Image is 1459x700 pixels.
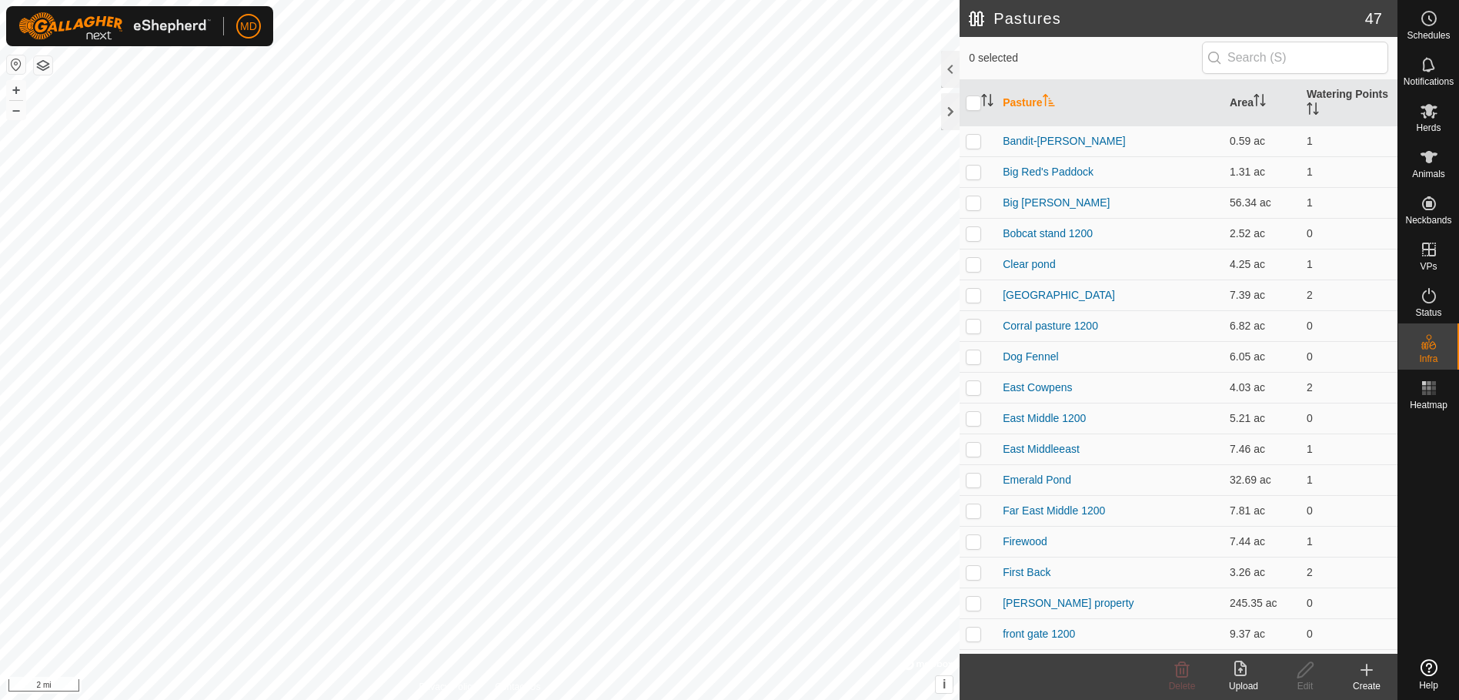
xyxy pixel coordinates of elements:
[1419,681,1438,690] span: Help
[1224,341,1300,372] td: 6.05 ac
[18,12,211,40] img: Gallagher Logo
[1224,557,1300,588] td: 3.26 ac
[1407,31,1450,40] span: Schedules
[969,9,1365,28] h2: Pastures
[1300,557,1397,588] td: 2
[1003,443,1080,455] a: East Middleeast
[1300,526,1397,557] td: 1
[1307,105,1319,117] p-sorticon: Activate to sort
[1300,649,1397,680] td: 0
[1300,403,1397,434] td: 0
[1224,649,1300,680] td: 6.25 ac
[981,96,993,109] p-sorticon: Activate to sort
[1365,7,1382,30] span: 47
[1300,156,1397,187] td: 1
[1300,126,1397,156] td: 1
[1415,308,1441,317] span: Status
[1300,310,1397,341] td: 0
[1300,495,1397,526] td: 0
[1416,123,1441,132] span: Herds
[1213,679,1274,693] div: Upload
[1336,679,1397,693] div: Create
[7,101,25,119] button: –
[419,680,477,694] a: Privacy Policy
[1003,320,1098,332] a: Corral pasture 1200
[1003,628,1075,640] a: front gate 1200
[1003,227,1093,239] a: Bobcat stand 1200
[495,680,540,694] a: Contact Us
[240,18,257,35] span: MD
[1419,354,1437,363] span: Infra
[1300,280,1397,310] td: 2
[1003,597,1133,609] a: [PERSON_NAME] property
[1224,310,1300,341] td: 6.82 ac
[1410,400,1447,410] span: Heatmap
[1224,280,1300,310] td: 7.39 ac
[1300,218,1397,249] td: 0
[1224,126,1300,156] td: 0.59 ac
[1300,372,1397,403] td: 2
[1003,535,1047,548] a: Firewood
[1003,474,1071,486] a: Emerald Pond
[997,80,1224,126] th: Pasture
[1003,258,1056,270] a: Clear pond
[1300,618,1397,649] td: 0
[1300,187,1397,218] td: 1
[1003,566,1050,578] a: First Back
[1003,381,1072,394] a: East Cowpens
[1274,679,1336,693] div: Edit
[1300,341,1397,372] td: 0
[1300,80,1397,126] th: Watering Points
[969,50,1202,66] span: 0 selected
[1224,372,1300,403] td: 4.03 ac
[1003,196,1110,209] a: Big [PERSON_NAME]
[1398,653,1459,696] a: Help
[1003,289,1115,301] a: [GEOGRAPHIC_DATA]
[1224,156,1300,187] td: 1.31 ac
[1300,249,1397,280] td: 1
[1405,216,1451,225] span: Neckbands
[1003,504,1105,517] a: Far East Middle 1200
[1169,681,1196,692] span: Delete
[1224,618,1300,649] td: 9.37 ac
[1412,169,1445,179] span: Animals
[1202,42,1388,74] input: Search (S)
[1224,80,1300,126] th: Area
[943,678,946,691] span: i
[34,56,52,75] button: Map Layers
[1224,403,1300,434] td: 5.21 ac
[1300,464,1397,495] td: 1
[1224,434,1300,464] td: 7.46 ac
[1420,262,1437,271] span: VPs
[1300,434,1397,464] td: 1
[1224,495,1300,526] td: 7.81 ac
[1043,96,1055,109] p-sorticon: Activate to sort
[936,676,953,693] button: i
[1300,588,1397,618] td: 0
[1254,96,1266,109] p-sorticon: Activate to sort
[1003,135,1126,147] a: Bandit-[PERSON_NAME]
[7,81,25,99] button: +
[1224,218,1300,249] td: 2.52 ac
[1224,526,1300,557] td: 7.44 ac
[1224,464,1300,495] td: 32.69 ac
[1003,166,1093,178] a: Big Red's Paddock
[1404,77,1454,86] span: Notifications
[1003,350,1058,363] a: Dog Fennel
[1224,249,1300,280] td: 4.25 ac
[7,55,25,74] button: Reset Map
[1003,412,1086,424] a: East Middle 1200
[1224,187,1300,218] td: 56.34 ac
[1224,588,1300,618] td: 245.35 ac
